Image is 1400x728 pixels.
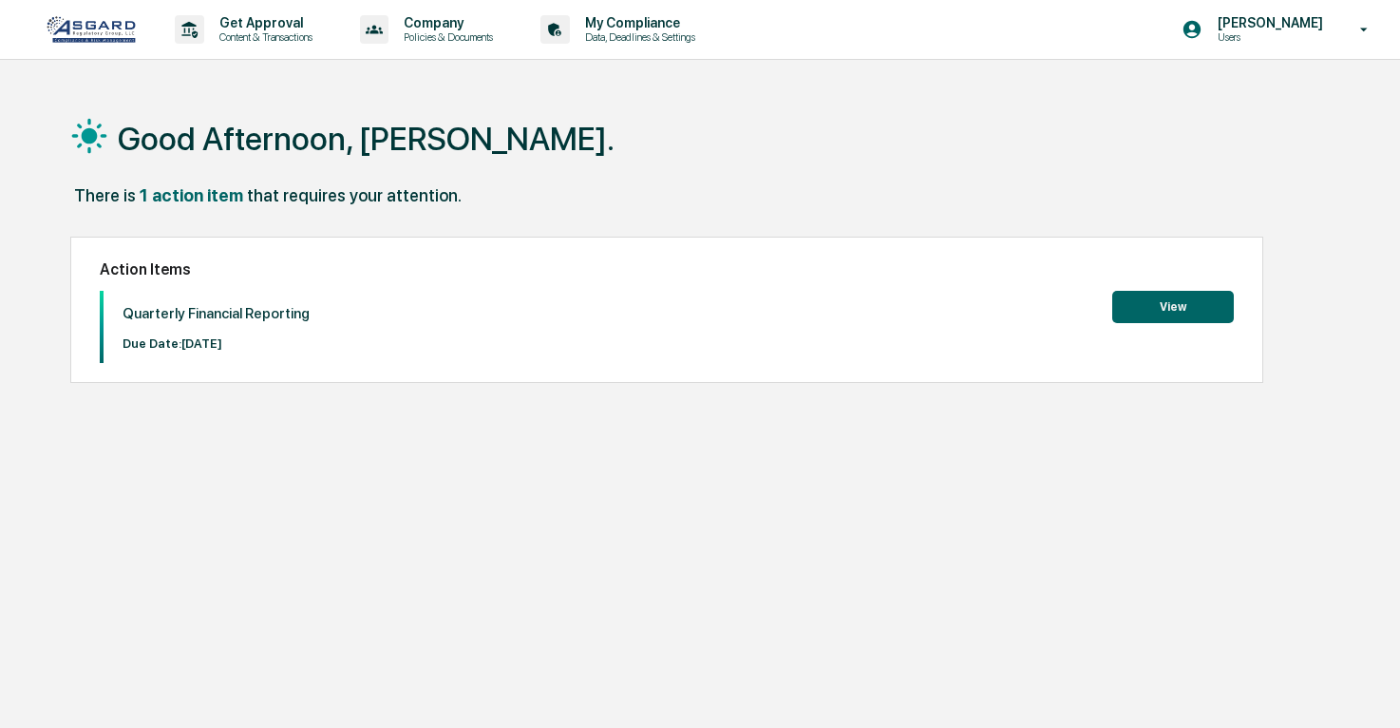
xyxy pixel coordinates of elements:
p: Data, Deadlines & Settings [570,30,705,44]
p: Get Approval [204,15,322,30]
div: that requires your attention. [247,185,462,205]
img: logo [46,15,137,44]
h1: Good Afternoon, [PERSON_NAME]. [118,120,615,158]
a: View [1112,297,1234,315]
p: Quarterly Financial Reporting [123,305,310,322]
div: 1 action item [140,185,243,205]
p: Company [388,15,502,30]
div: There is [74,185,136,205]
p: Policies & Documents [388,30,502,44]
h2: Action Items [100,260,1234,278]
p: Users [1202,30,1333,44]
p: Content & Transactions [204,30,322,44]
p: My Compliance [570,15,705,30]
button: View [1112,291,1234,323]
p: Due Date: [DATE] [123,336,310,351]
p: [PERSON_NAME] [1202,15,1333,30]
